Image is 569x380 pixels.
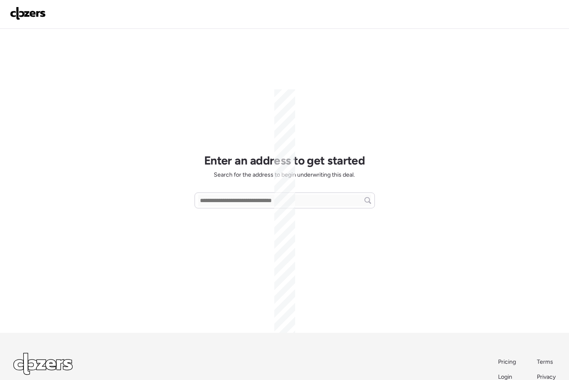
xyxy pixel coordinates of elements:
img: Logo [10,7,46,20]
a: Terms [537,358,556,366]
h1: Enter an address to get started [204,153,365,167]
img: Logo Light [13,353,73,375]
a: Pricing [498,358,517,366]
span: Terms [537,358,553,365]
span: Pricing [498,358,516,365]
span: Search for the address to begin underwriting this deal. [214,171,355,179]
